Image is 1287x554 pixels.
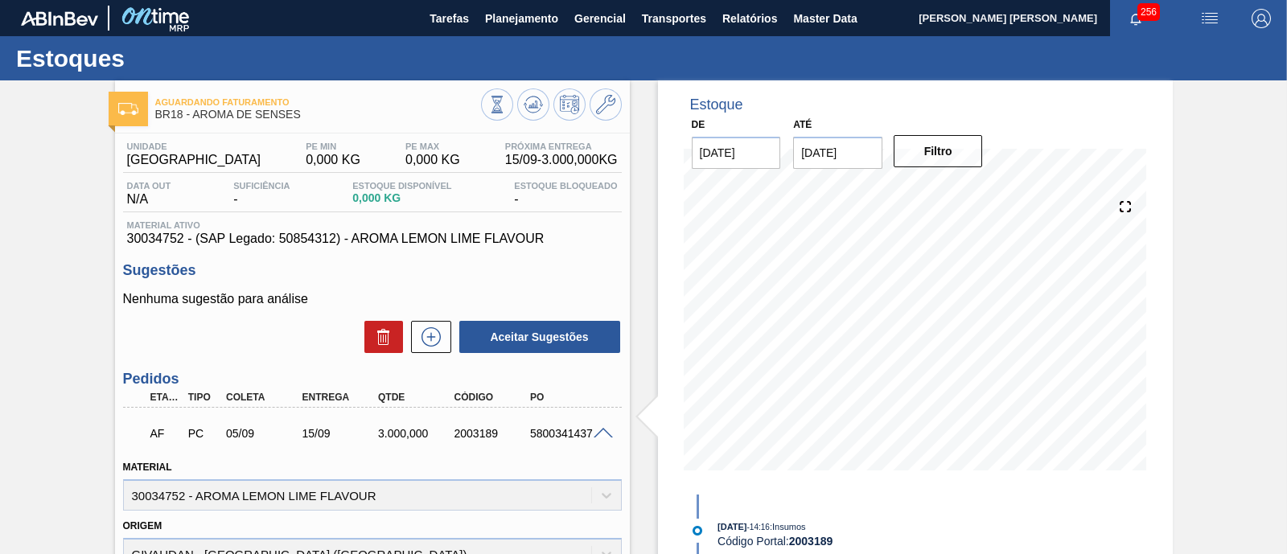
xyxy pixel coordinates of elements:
button: Aceitar Sugestões [459,321,620,353]
span: BR18 - AROMA DE SENSES [155,109,481,121]
img: Ícone [118,103,138,115]
label: Origem [123,520,162,531]
img: atual [693,526,702,536]
span: Tarefas [430,9,469,28]
div: N/A [123,181,175,207]
span: [DATE] [718,522,746,531]
button: Atualizar Gráfico [517,88,549,121]
div: Excluir Sugestões [356,321,403,353]
span: Gerencial [574,9,626,28]
div: Qtde [374,392,458,403]
div: Nova sugestão [403,321,451,353]
span: Transportes [642,9,706,28]
input: dd/mm/yyyy [793,137,882,169]
div: Aceitar Sugestões [451,319,622,355]
div: 5800341437 [526,427,610,440]
div: 2003189 [450,427,534,440]
span: Planejamento [485,9,558,28]
button: Programar Estoque [553,88,586,121]
div: Estoque [690,96,743,113]
div: Etapa [146,392,185,403]
span: Aguardando Faturamento [155,97,481,107]
div: Tipo [184,392,223,403]
span: Data out [127,181,171,191]
span: PE MAX [405,142,460,151]
span: 15/09 - 3.000,000 KG [505,153,618,167]
div: PO [526,392,610,403]
img: userActions [1200,9,1219,28]
label: Até [793,119,812,130]
input: dd/mm/yyyy [692,137,781,169]
span: : Insumos [770,522,806,531]
div: 15/09/2025 [298,427,382,440]
span: 256 [1137,3,1160,21]
div: - [229,181,294,207]
button: Notificações [1110,7,1162,30]
span: 0,000 KG [405,153,460,167]
span: 0,000 KG [352,192,451,204]
p: Nenhuma sugestão para análise [123,292,622,306]
span: 30034752 - (SAP Legado: 50854312) - AROMA LEMON LIME FLAVOUR [127,232,618,246]
span: Estoque Bloqueado [514,181,617,191]
h3: Sugestões [123,262,622,279]
div: Código Portal: [718,535,1100,548]
button: Visão Geral dos Estoques [481,88,513,121]
div: Código [450,392,534,403]
h1: Estoques [16,49,302,68]
span: Material ativo [127,220,618,230]
span: - 14:16 [747,523,770,531]
strong: 2003189 [789,535,833,548]
div: Coleta [222,392,306,403]
div: 05/09/2025 [222,427,306,440]
img: TNhmsLtSVTkK8tSr43FrP2fwEKptu5GPRR3wAAAABJRU5ErkJggg== [21,11,98,26]
div: Entrega [298,392,382,403]
button: Filtro [894,135,983,167]
span: Próxima Entrega [505,142,618,151]
span: Master Data [793,9,857,28]
button: Ir ao Master Data / Geral [590,88,622,121]
span: Suficiência [233,181,290,191]
div: Aguardando Faturamento [146,416,185,451]
div: 3.000,000 [374,427,458,440]
div: Pedido de Compra [184,427,223,440]
label: Material [123,462,172,473]
p: AF [150,427,181,440]
span: PE MIN [306,142,360,151]
span: [GEOGRAPHIC_DATA] [127,153,261,167]
h3: Pedidos [123,371,622,388]
label: De [692,119,705,130]
img: Logout [1252,9,1271,28]
span: Estoque Disponível [352,181,451,191]
div: - [510,181,621,207]
span: Unidade [127,142,261,151]
span: Relatórios [722,9,777,28]
span: 0,000 KG [306,153,360,167]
